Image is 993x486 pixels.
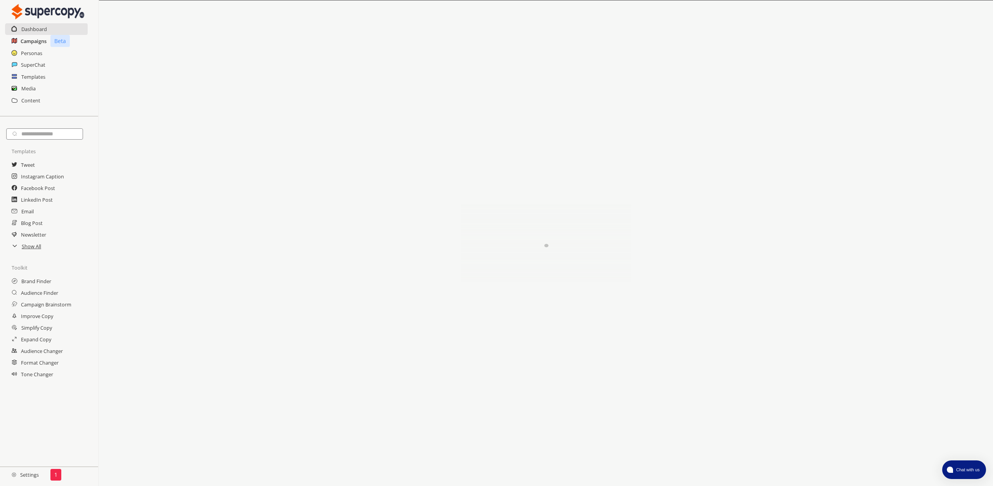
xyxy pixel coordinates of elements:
img: Close [461,205,631,282]
a: Newsletter [21,229,46,240]
a: LinkedIn Post [21,194,53,206]
a: Simplify Copy [21,322,52,334]
a: Audience Changer [21,345,63,357]
a: SuperChat [21,59,45,71]
a: Facebook Post [21,182,55,194]
a: Improve Copy [21,310,53,322]
a: Tweet [21,159,35,171]
p: Beta [50,35,70,47]
a: Blog Post [21,217,43,229]
a: Templates [21,71,45,83]
a: Campaigns [21,35,47,47]
img: Close [12,4,84,19]
a: Expand Copy [21,334,51,345]
img: Close [12,472,16,477]
a: Personas [21,47,42,59]
a: Show All [22,240,41,252]
a: Instagram Caption [21,171,64,182]
a: Campaign Brainstorm [21,299,71,310]
button: atlas-launcher [942,460,986,479]
a: Audience Finder [21,287,58,299]
a: Dashboard [21,23,47,35]
a: Tone Changer [21,368,53,380]
a: Media [21,83,36,94]
a: Content [21,95,40,106]
a: Format Changer [21,357,59,368]
p: 1 [54,472,57,478]
a: Brand Finder [21,275,51,287]
span: Chat with us [953,467,981,473]
a: Email [21,206,34,217]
